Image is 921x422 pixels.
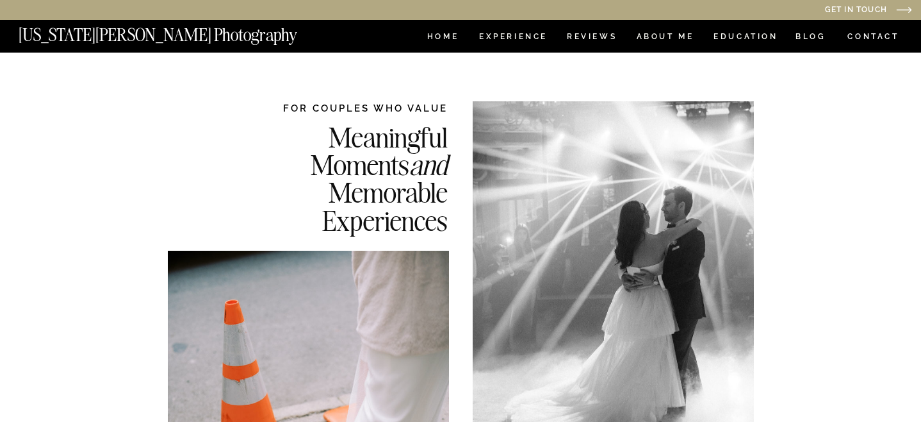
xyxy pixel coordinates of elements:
i: and [409,147,448,182]
a: EDUCATION [712,33,779,44]
a: Get in Touch [694,6,887,15]
a: [US_STATE][PERSON_NAME] Photography [19,26,340,37]
a: HOME [425,33,461,44]
h2: Meaningful Moments Memorable Experiences [245,123,448,233]
h2: FOR COUPLES WHO VALUE [245,101,448,115]
a: Experience [479,33,546,44]
a: BLOG [795,33,826,44]
a: CONTACT [847,30,900,44]
a: REVIEWS [567,33,615,44]
a: ABOUT ME [636,33,694,44]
